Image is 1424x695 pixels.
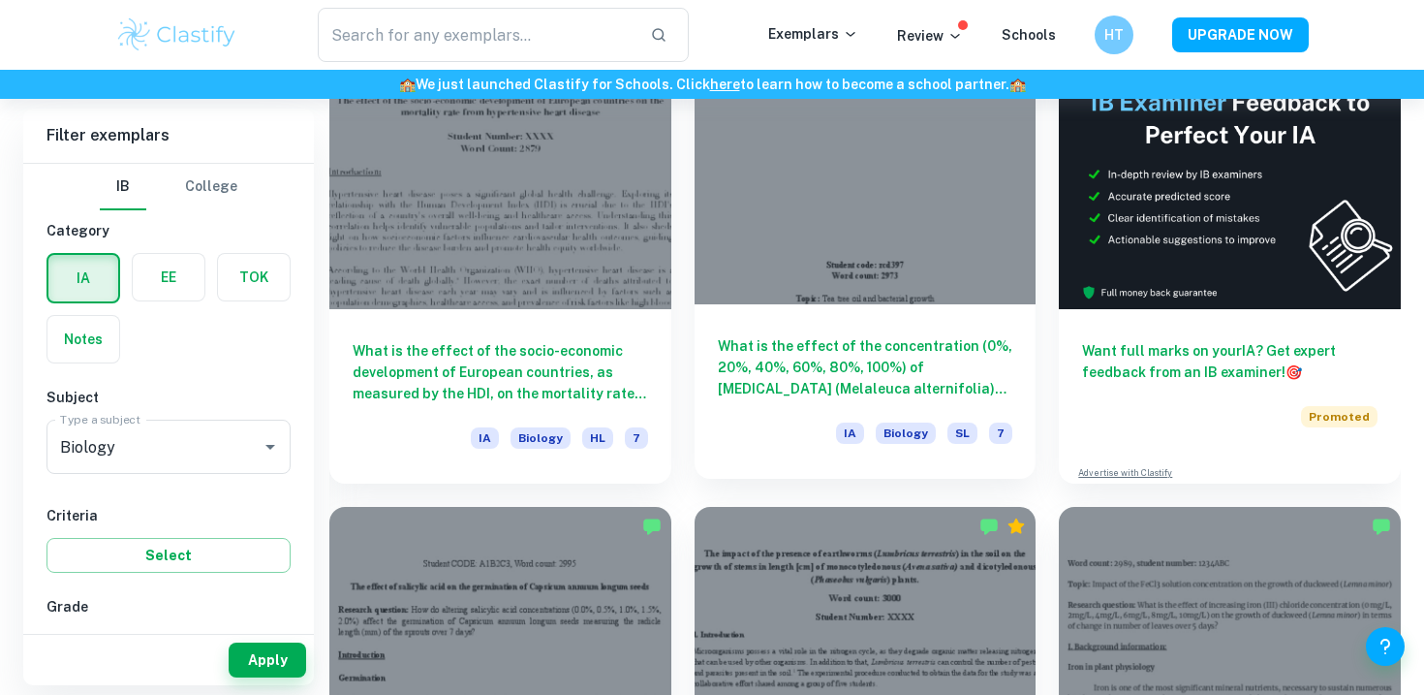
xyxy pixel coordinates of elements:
[100,164,146,210] button: IB
[1059,53,1401,484] a: Want full marks on yourIA? Get expert feedback from an IB examiner!PromotedAdvertise with Clastify
[1301,406,1378,427] span: Promoted
[115,16,238,54] img: Clastify logo
[642,517,662,536] img: Marked
[60,411,140,427] label: Type a subject
[582,427,613,449] span: HL
[836,423,864,444] span: IA
[1059,53,1401,309] img: Thumbnail
[1366,627,1405,666] button: Help and Feedback
[48,255,118,301] button: IA
[511,427,571,449] span: Biology
[989,423,1012,444] span: 7
[399,77,416,92] span: 🏫
[710,77,740,92] a: here
[1372,517,1391,536] img: Marked
[1172,17,1309,52] button: UPGRADE NOW
[23,109,314,163] h6: Filter exemplars
[318,8,635,62] input: Search for any exemplars...
[768,23,858,45] p: Exemplars
[718,335,1013,399] h6: What is the effect of the concentration (0%, 20%, 40%, 60%, 80%, 100%) of [MEDICAL_DATA] (Melaleu...
[47,316,119,363] button: Notes
[185,164,237,210] button: College
[4,74,1420,95] h6: We just launched Clastify for Schools. Click to learn how to become a school partner.
[947,423,977,444] span: SL
[1285,364,1302,380] span: 🎯
[1078,466,1172,480] a: Advertise with Clastify
[1082,340,1378,383] h6: Want full marks on your IA ? Get expert feedback from an IB examiner!
[353,340,648,404] h6: What is the effect of the socio-economic development of European countries, as measured by the HD...
[471,427,499,449] span: IA
[1095,16,1133,54] button: HT
[876,423,936,444] span: Biology
[897,25,963,47] p: Review
[46,387,291,408] h6: Subject
[46,596,291,617] h6: Grade
[46,220,291,241] h6: Category
[1006,517,1026,536] div: Premium
[1002,27,1056,43] a: Schools
[100,164,237,210] div: Filter type choice
[257,433,284,460] button: Open
[46,505,291,526] h6: Criteria
[1103,24,1126,46] h6: HT
[625,427,648,449] span: 7
[695,53,1037,484] a: What is the effect of the concentration (0%, 20%, 40%, 60%, 80%, 100%) of [MEDICAL_DATA] (Melaleu...
[218,254,290,300] button: TOK
[329,53,671,484] a: What is the effect of the socio-economic development of European countries, as measured by the HD...
[46,538,291,573] button: Select
[979,517,999,536] img: Marked
[229,643,306,678] button: Apply
[1009,77,1026,92] span: 🏫
[133,254,204,300] button: EE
